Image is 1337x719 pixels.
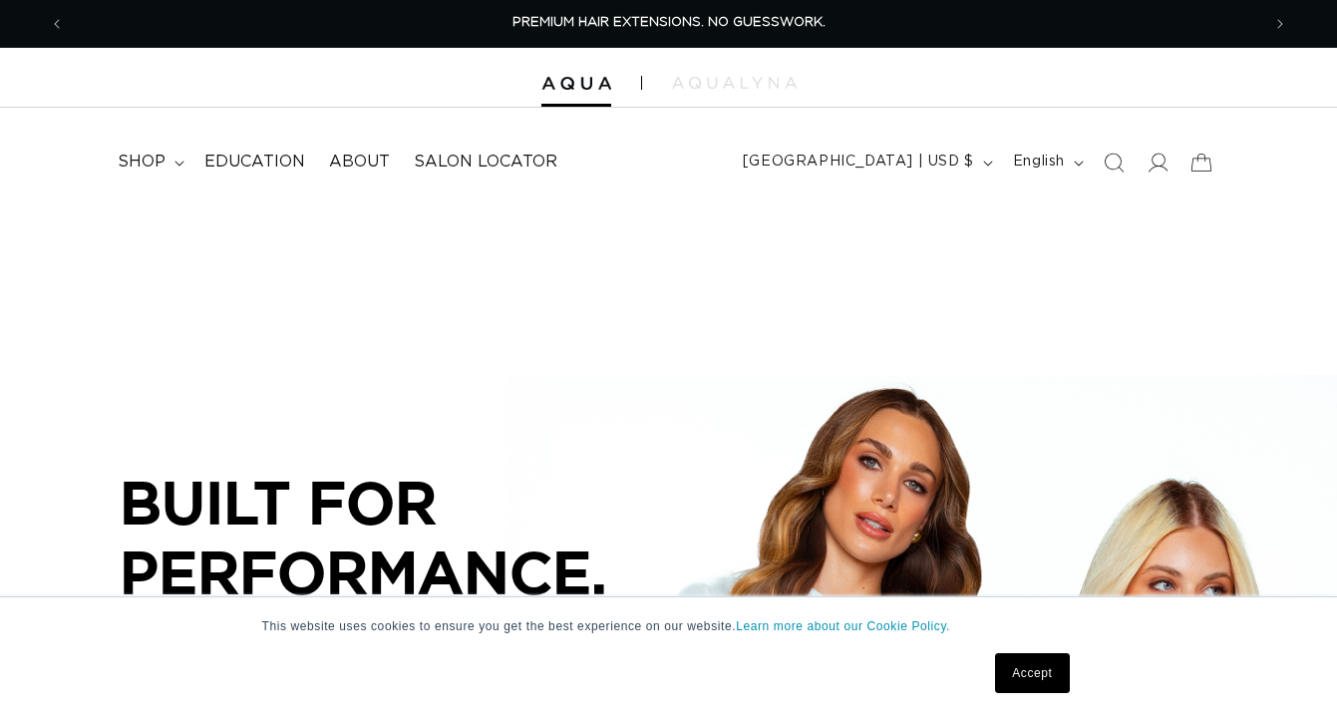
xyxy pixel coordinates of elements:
[1092,141,1136,184] summary: Search
[317,140,402,184] a: About
[672,77,797,89] img: aqualyna.com
[414,152,557,173] span: Salon Locator
[736,619,950,633] a: Learn more about our Cookie Policy.
[512,16,826,29] span: PREMIUM HAIR EXTENSIONS. NO GUESSWORK.
[262,617,1076,635] p: This website uses cookies to ensure you get the best experience on our website.
[106,140,192,184] summary: shop
[402,140,569,184] a: Salon Locator
[204,152,305,173] span: Education
[1013,152,1065,173] span: English
[995,653,1069,693] a: Accept
[1258,5,1302,43] button: Next announcement
[192,140,317,184] a: Education
[118,152,166,173] span: shop
[731,144,1001,181] button: [GEOGRAPHIC_DATA] | USD $
[1001,144,1092,181] button: English
[35,5,79,43] button: Previous announcement
[541,77,611,91] img: Aqua Hair Extensions
[329,152,390,173] span: About
[743,152,974,173] span: [GEOGRAPHIC_DATA] | USD $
